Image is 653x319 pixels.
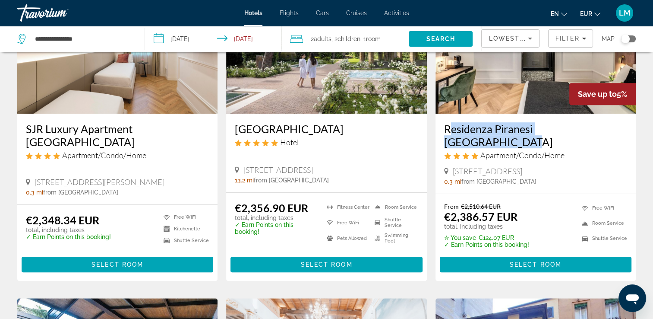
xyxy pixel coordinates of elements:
[615,35,636,43] button: Toggle map
[159,214,209,221] li: Free WiFi
[314,35,331,42] span: Adults
[580,10,592,17] span: EUR
[230,257,422,272] button: Select Room
[580,7,600,20] button: Change currency
[551,7,567,20] button: Change language
[26,233,111,240] p: ✓ Earn Points on this booking!
[480,150,565,160] span: Apartment/Condo/Home
[17,2,104,24] a: Travorium
[444,234,529,241] p: €124.07 EUR
[316,10,329,16] a: Cars
[34,32,132,45] input: Search hotel destination
[510,261,562,268] span: Select Room
[331,33,360,45] span: , 2
[26,122,209,148] a: SJR Luxury Apartment [GEOGRAPHIC_DATA]
[619,9,631,17] span: LM
[338,35,360,42] span: Children
[577,203,627,214] li: Free WiFi
[26,226,111,233] p: total, including taxes
[244,10,262,16] a: Hotels
[159,237,209,244] li: Shuttle Service
[444,150,627,160] div: 4 star Apartment
[35,177,164,187] span: [STREET_ADDRESS][PERSON_NAME]
[444,241,529,248] p: ✓ Earn Points on this booking!
[444,223,529,230] p: total, including taxes
[444,178,461,185] span: 0.3 mi
[243,165,313,175] span: [STREET_ADDRESS]
[370,233,418,244] li: Swimming Pool
[384,10,409,16] a: Activities
[602,33,615,45] span: Map
[444,122,627,148] a: Residenza Piranesi [GEOGRAPHIC_DATA]
[453,166,522,176] span: [STREET_ADDRESS]
[91,261,143,268] span: Select Room
[280,10,299,16] a: Flights
[322,201,370,213] li: Fitness Center
[440,257,631,272] button: Select Room
[230,259,422,268] a: Select Room
[444,210,517,223] ins: €2,386.57 EUR
[489,35,544,42] span: Lowest Price
[254,177,329,184] span: from [GEOGRAPHIC_DATA]
[370,201,418,213] li: Room Service
[300,261,352,268] span: Select Room
[444,234,476,241] span: ✮ You save
[577,218,627,229] li: Room Service
[22,259,213,268] a: Select Room
[235,221,316,235] p: ✓ Earn Points on this booking!
[440,259,631,268] a: Select Room
[409,31,473,47] button: Search
[360,33,381,45] span: , 1
[22,257,213,272] button: Select Room
[26,214,99,226] ins: €2,348.34 EUR
[578,89,617,99] span: Save up to
[366,35,381,42] span: Room
[426,35,456,42] span: Search
[618,284,646,312] iframe: Bouton de lancement de la fenêtre de messagerie
[62,150,146,160] span: Apartment/Condo/Home
[26,150,209,160] div: 4 star Apartment
[235,122,418,135] a: [GEOGRAPHIC_DATA]
[322,233,370,244] li: Pets Allowed
[322,217,370,228] li: Free WiFi
[281,26,409,52] button: Travelers: 2 adults, 2 children
[159,225,209,233] li: Kitchenette
[26,189,43,196] span: 0.3 mi
[370,217,418,228] li: Shuttle Service
[235,201,308,214] ins: €2,356.90 EUR
[461,178,536,185] span: from [GEOGRAPHIC_DATA]
[569,83,636,105] div: 5%
[235,137,418,147] div: 5 star Hotel
[461,203,501,210] del: €2,510.64 EUR
[280,137,299,147] span: Hotel
[551,10,559,17] span: en
[235,214,316,221] p: total, including taxes
[548,29,593,48] button: Filters
[43,189,118,196] span: from [GEOGRAPHIC_DATA]
[346,10,367,16] a: Cruises
[577,233,627,244] li: Shuttle Service
[235,177,254,184] span: 13.2 mi
[444,203,459,210] span: From
[311,33,331,45] span: 2
[145,26,281,52] button: Select check in and out date
[613,4,636,22] button: User Menu
[555,35,580,42] span: Filter
[489,33,532,44] mat-select: Sort by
